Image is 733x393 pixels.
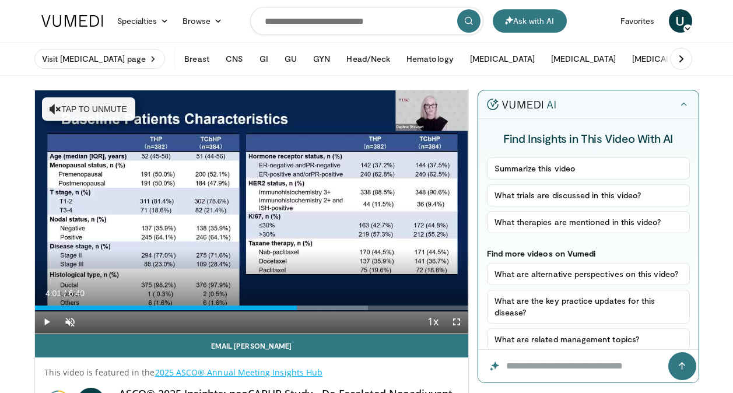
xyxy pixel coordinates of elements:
img: VuMedi Logo [41,15,103,27]
img: vumedi-ai-logo.v2.svg [487,99,556,110]
button: Play [35,310,58,334]
button: Playback Rate [422,310,445,334]
button: GYN [306,47,337,71]
h4: Find Insights in This Video With AI [487,131,690,146]
input: Search topics, interventions [250,7,483,35]
a: U [669,9,692,33]
a: Browse [176,9,229,33]
button: Breast [177,47,216,71]
span: 6:40 [69,289,85,298]
p: Find more videos on Vumedi [487,248,690,258]
div: Progress Bar [35,306,468,310]
button: What trials are discussed in this video? [487,184,690,206]
button: What are related management topics? [487,328,690,350]
a: 2025 ASCO® Annual Meeting Insights Hub [155,367,323,378]
button: [MEDICAL_DATA] [463,47,542,71]
button: What are the key practice updates for this disease? [487,290,690,324]
button: What are alternative perspectives on this video? [487,263,690,285]
button: Hematology [399,47,461,71]
button: [MEDICAL_DATA] [625,47,704,71]
button: Ask with AI [493,9,567,33]
span: 4:01 [45,289,61,298]
button: What therapies are mentioned in this video? [487,211,690,233]
button: GI [252,47,275,71]
button: Head/Neck [339,47,397,71]
a: Email [PERSON_NAME] [35,334,468,357]
button: Unmute [58,310,82,334]
button: CNS [219,47,250,71]
input: Question for the AI [478,350,699,383]
video-js: Video Player [35,90,468,334]
button: Summarize this video [487,157,690,180]
button: Tap to unmute [42,97,135,121]
a: Favorites [613,9,662,33]
button: Fullscreen [445,310,468,334]
span: / [64,289,66,298]
button: [MEDICAL_DATA] [544,47,623,71]
a: Specialties [110,9,176,33]
button: GU [278,47,304,71]
a: Visit [MEDICAL_DATA] page [34,49,166,69]
p: This video is featured in the [44,367,459,378]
